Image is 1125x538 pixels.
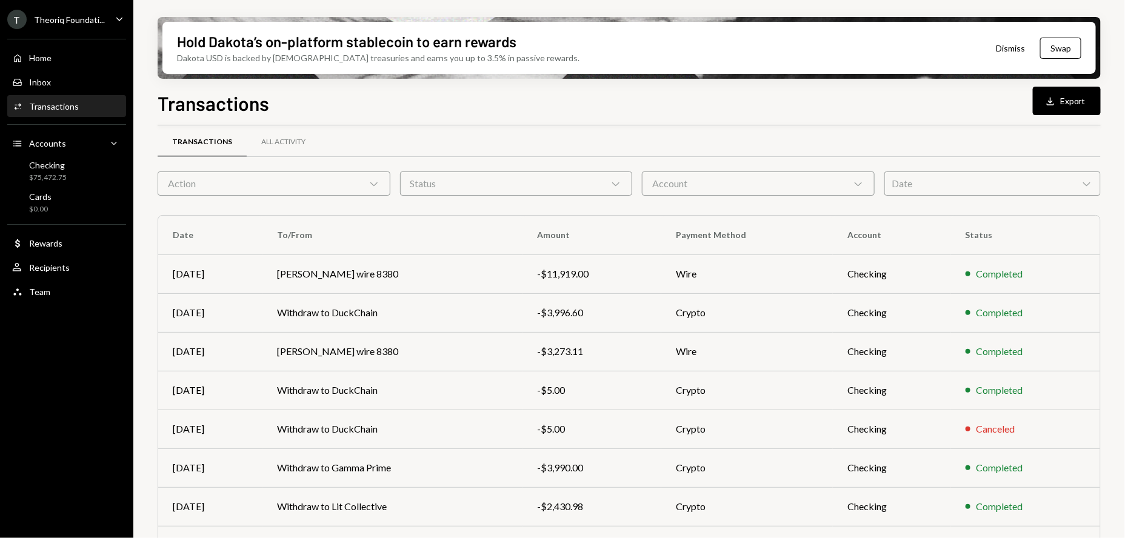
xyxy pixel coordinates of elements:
th: Account [833,216,951,254]
button: Export [1033,87,1101,115]
div: [DATE] [173,460,248,475]
a: Checking$75,472.75 [7,156,126,185]
th: Payment Method [661,216,833,254]
div: Hold Dakota’s on-platform stablecoin to earn rewards [177,32,516,51]
div: -$3,273.11 [537,344,647,359]
div: Completed [976,344,1023,359]
a: Cards$0.00 [7,188,126,217]
th: Amount [522,216,661,254]
td: Withdraw to Gamma Prime [262,448,522,487]
td: Crypto [661,371,833,410]
div: Inbox [29,77,51,87]
td: Checking [833,293,951,332]
div: Canceled [976,422,1015,436]
td: Checking [833,332,951,371]
div: Transactions [29,101,79,111]
div: [DATE] [173,422,248,436]
div: Completed [976,499,1023,514]
div: Completed [976,267,1023,281]
div: Theoriq Foundati... [34,15,105,25]
div: -$3,996.60 [537,305,647,320]
td: Checking [833,254,951,293]
td: Withdraw to DuckChain [262,293,522,332]
a: Recipients [7,256,126,278]
div: -$11,919.00 [537,267,647,281]
th: Date [158,216,262,254]
td: Withdraw to DuckChain [262,371,522,410]
div: Home [29,53,52,63]
a: Transactions [7,95,126,117]
button: Dismiss [981,34,1040,62]
div: [DATE] [173,499,248,514]
div: [DATE] [173,305,248,320]
div: -$5.00 [537,422,647,436]
div: -$2,430.98 [537,499,647,514]
div: Checking [29,160,67,170]
td: Withdraw to Lit Collective [262,487,522,526]
td: Checking [833,487,951,526]
td: Wire [661,332,833,371]
a: Home [7,47,126,68]
div: Dakota USD is backed by [DEMOGRAPHIC_DATA] treasuries and earns you up to 3.5% in passive rewards. [177,51,579,64]
td: Crypto [661,293,833,332]
td: [PERSON_NAME] wire 8380 [262,332,522,371]
td: Crypto [661,410,833,448]
div: All Activity [261,137,305,147]
div: Status [400,171,633,196]
a: Rewards [7,232,126,254]
div: [DATE] [173,344,248,359]
td: [PERSON_NAME] wire 8380 [262,254,522,293]
div: Rewards [29,238,62,248]
div: T [7,10,27,29]
a: Accounts [7,132,126,154]
div: Completed [976,383,1023,397]
div: -$5.00 [537,383,647,397]
td: Withdraw to DuckChain [262,410,522,448]
td: Checking [833,448,951,487]
div: Date [884,171,1101,196]
div: Transactions [172,137,232,147]
td: Crypto [661,487,833,526]
a: Team [7,281,126,302]
div: Cards [29,191,52,202]
div: Account [642,171,875,196]
button: Swap [1040,38,1081,59]
a: Inbox [7,71,126,93]
a: Transactions [158,127,247,158]
div: [DATE] [173,383,248,397]
div: Action [158,171,390,196]
div: Completed [976,460,1023,475]
div: $75,472.75 [29,173,67,183]
div: Completed [976,305,1023,320]
div: -$3,990.00 [537,460,647,475]
td: Crypto [661,448,833,487]
td: Checking [833,371,951,410]
div: $0.00 [29,204,52,214]
div: [DATE] [173,267,248,281]
th: Status [951,216,1100,254]
th: To/From [262,216,522,254]
td: Wire [661,254,833,293]
div: Team [29,287,50,297]
div: Accounts [29,138,66,148]
div: Recipients [29,262,70,273]
a: All Activity [247,127,320,158]
h1: Transactions [158,91,269,115]
td: Checking [833,410,951,448]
